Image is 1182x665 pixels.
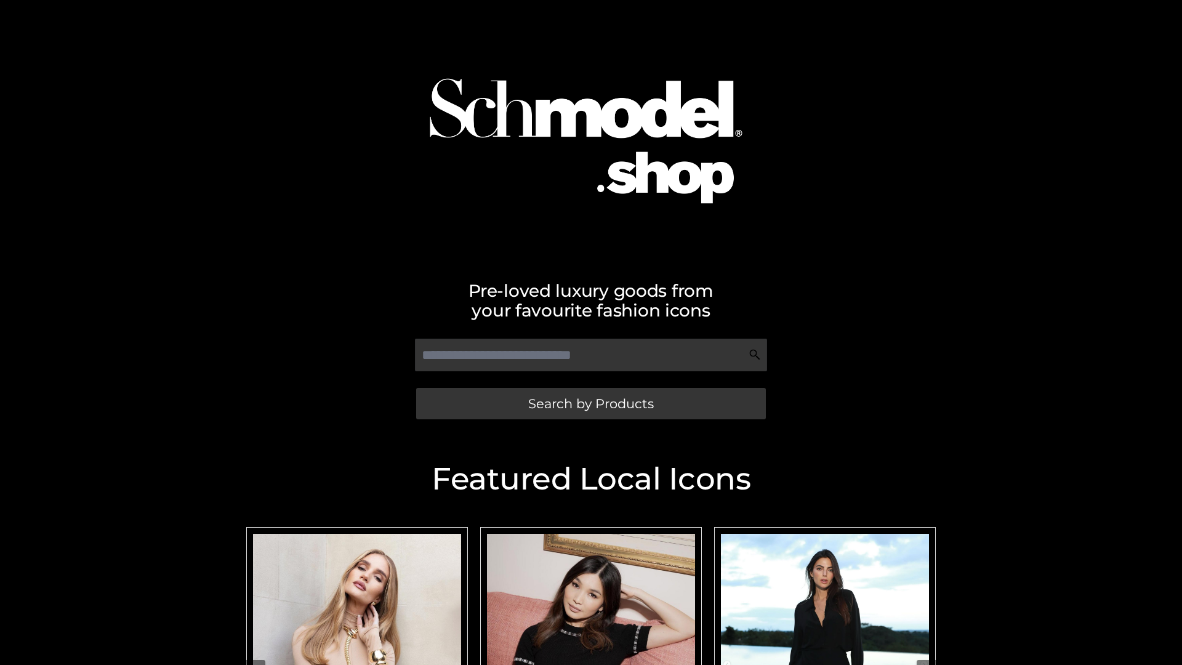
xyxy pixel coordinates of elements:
h2: Pre-loved luxury goods from your favourite fashion icons [240,281,942,320]
img: Search Icon [749,349,761,361]
h2: Featured Local Icons​ [240,464,942,494]
span: Search by Products [528,397,654,410]
a: Search by Products [416,388,766,419]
